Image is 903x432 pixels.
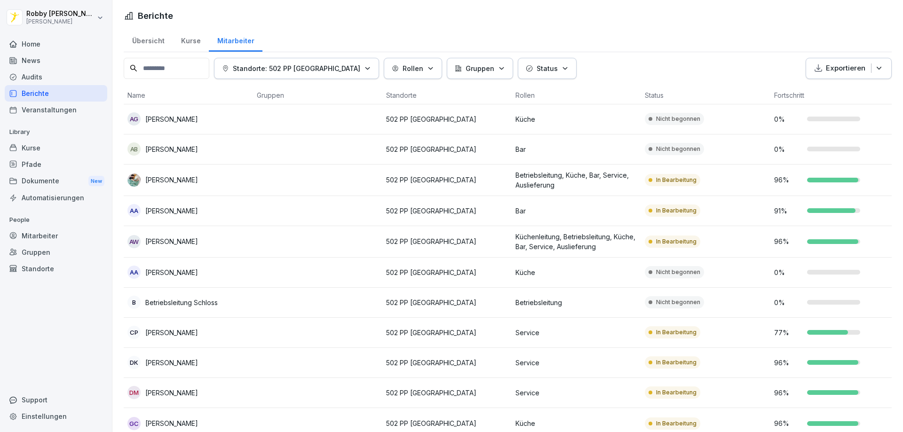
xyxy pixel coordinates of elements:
[145,144,198,154] p: [PERSON_NAME]
[774,328,802,338] p: 77 %
[145,175,198,185] p: [PERSON_NAME]
[806,58,892,79] button: Exportieren
[145,236,198,246] p: [PERSON_NAME]
[209,28,262,52] a: Mitarbeiter
[403,63,423,73] p: Rollen
[515,170,637,190] p: Betriebsleitung, Küche, Bar, Service, Auslieferung
[127,235,141,248] div: AW
[5,392,107,408] div: Support
[127,204,141,217] div: AA
[5,102,107,118] a: Veranstaltungen
[5,189,107,206] a: Automatisierungen
[515,114,637,124] p: Küche
[145,206,198,216] p: [PERSON_NAME]
[512,86,641,104] th: Rollen
[515,298,637,307] p: Betriebsleitung
[386,328,508,338] p: 502 PP [GEOGRAPHIC_DATA]
[5,173,107,190] div: Dokumente
[515,418,637,428] p: Küche
[656,298,700,306] p: Nicht begonnen
[774,298,802,307] p: 0 %
[515,358,637,368] p: Service
[145,418,198,428] p: [PERSON_NAME]
[127,112,141,126] div: AG
[656,237,697,246] p: In Bearbeitung
[537,63,558,73] p: Status
[386,236,508,246] p: 502 PP [GEOGRAPHIC_DATA]
[656,388,697,397] p: In Bearbeitung
[145,328,198,338] p: [PERSON_NAME]
[386,206,508,216] p: 502 PP [GEOGRAPHIC_DATA]
[774,358,802,368] p: 96 %
[253,86,382,104] th: Gruppen
[127,296,141,309] div: B
[5,244,107,260] a: Gruppen
[124,86,253,104] th: Name
[386,114,508,124] p: 502 PP [GEOGRAPHIC_DATA]
[515,328,637,338] p: Service
[145,114,198,124] p: [PERSON_NAME]
[386,175,508,185] p: 502 PP [GEOGRAPHIC_DATA]
[386,388,508,398] p: 502 PP [GEOGRAPHIC_DATA]
[386,418,508,428] p: 502 PP [GEOGRAPHIC_DATA]
[5,408,107,424] a: Einstellungen
[145,267,198,277] p: [PERSON_NAME]
[5,228,107,244] a: Mitarbeiter
[774,175,802,185] p: 96 %
[386,144,508,154] p: 502 PP [GEOGRAPHIC_DATA]
[656,328,697,337] p: In Bearbeitung
[826,63,865,74] p: Exportieren
[145,358,198,368] p: [PERSON_NAME]
[774,114,802,124] p: 0 %
[127,173,141,187] img: zg236g1424qhvdwqg8g4qjad.png
[5,173,107,190] a: DokumenteNew
[5,125,107,140] p: Library
[515,388,637,398] p: Service
[386,358,508,368] p: 502 PP [GEOGRAPHIC_DATA]
[214,58,379,79] button: Standorte: 502 PP [GEOGRAPHIC_DATA]
[774,267,802,277] p: 0 %
[5,36,107,52] a: Home
[127,142,141,156] div: AB
[656,358,697,367] p: In Bearbeitung
[774,144,802,154] p: 0 %
[774,206,802,216] p: 91 %
[127,266,141,279] div: AA
[26,18,95,25] p: [PERSON_NAME]
[127,326,141,339] div: CP
[770,86,900,104] th: Fortschritt
[5,85,107,102] a: Berichte
[5,140,107,156] a: Kurse
[515,232,637,251] p: Küchenleitung, Betriebsleitung, Küche, Bar, Service, Auslieferung
[173,28,209,52] a: Kurse
[641,86,770,104] th: Status
[124,28,173,52] a: Übersicht
[127,386,141,399] div: DM
[5,260,107,277] a: Standorte
[386,298,508,307] p: 502 PP [GEOGRAPHIC_DATA]
[5,52,107,69] a: News
[88,176,104,187] div: New
[5,212,107,228] p: People
[5,69,107,85] a: Audits
[127,356,141,369] div: DK
[233,63,360,73] p: Standorte: 502 PP [GEOGRAPHIC_DATA]
[138,9,173,22] h1: Berichte
[656,206,697,215] p: In Bearbeitung
[384,58,442,79] button: Rollen
[466,63,494,73] p: Gruppen
[386,267,508,277] p: 502 PP [GEOGRAPHIC_DATA]
[656,145,700,153] p: Nicht begonnen
[5,156,107,173] a: Pfade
